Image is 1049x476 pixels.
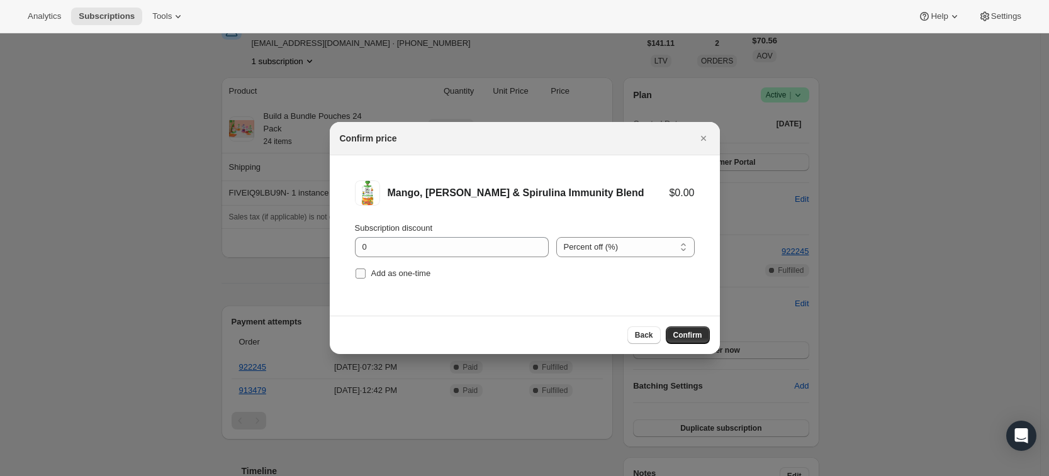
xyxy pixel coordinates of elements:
[971,8,1029,25] button: Settings
[388,187,670,199] div: Mango, [PERSON_NAME] & Spirulina Immunity Blend
[991,11,1021,21] span: Settings
[695,130,712,147] button: Close
[28,11,61,21] span: Analytics
[627,326,661,344] button: Back
[371,268,431,278] span: Add as one-time
[71,8,142,25] button: Subscriptions
[20,8,69,25] button: Analytics
[635,330,653,340] span: Back
[911,8,968,25] button: Help
[355,223,433,233] span: Subscription discount
[355,180,380,206] img: Mango, Banana & Spirulina Immunity Blend
[666,326,710,344] button: Confirm
[1006,421,1036,451] div: Open Intercom Messenger
[152,11,172,21] span: Tools
[79,11,135,21] span: Subscriptions
[673,330,702,340] span: Confirm
[145,8,192,25] button: Tools
[931,11,948,21] span: Help
[669,187,694,199] div: $0.00
[340,132,397,145] h2: Confirm price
